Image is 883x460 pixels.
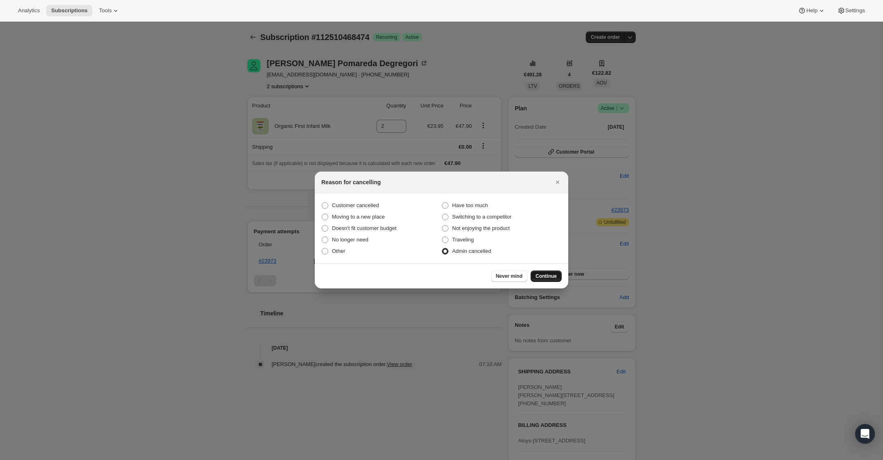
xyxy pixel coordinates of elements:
[332,248,345,254] span: Other
[536,273,557,279] span: Continue
[51,7,87,14] span: Subscriptions
[855,424,875,444] div: Open Intercom Messenger
[332,225,397,231] span: Doesn't fit customer budget
[496,273,522,279] span: Never mind
[806,7,817,14] span: Help
[793,5,830,16] button: Help
[552,176,563,188] button: Close
[452,248,491,254] span: Admin cancelled
[18,7,40,14] span: Analytics
[832,5,870,16] button: Settings
[99,7,112,14] span: Tools
[452,202,488,208] span: Have too much
[46,5,92,16] button: Subscriptions
[332,214,385,220] span: Moving to a new place
[531,270,562,282] button: Continue
[13,5,45,16] button: Analytics
[452,237,474,243] span: Traveling
[94,5,125,16] button: Tools
[491,270,527,282] button: Never mind
[321,178,381,186] h2: Reason for cancelling
[452,225,510,231] span: Not enjoying the product
[332,237,368,243] span: No longer need
[332,202,379,208] span: Customer cancelled
[452,214,511,220] span: Switching to a competitor
[845,7,865,14] span: Settings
